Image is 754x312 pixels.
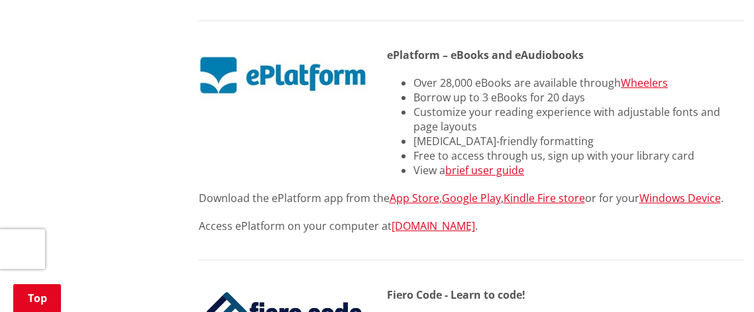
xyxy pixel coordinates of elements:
[413,163,744,178] li: View a
[442,191,501,205] a: Google Play
[639,191,721,205] a: Windows Device
[621,76,668,90] a: Wheelers
[413,105,744,134] li: Customize your reading experience with adjustable fonts and page layouts
[445,163,524,178] a: brief user guide
[392,219,475,233] a: [DOMAIN_NAME]
[199,191,745,205] p: Download the ePlatform app from the , , or for your .
[413,90,744,105] li: Borrow up to 3 eBooks for 20 days
[413,76,744,90] li: Over 28,000 eBooks are available through
[413,148,744,163] li: Free to access through us, sign up with your library card
[387,48,584,62] strong: ePlatform – eBooks and eAudiobooks
[390,191,439,205] a: App Store
[693,256,741,304] iframe: Messenger Launcher
[199,48,367,103] img: eplatform
[387,287,525,302] strong: Fiero Code - Learn to code!
[413,134,744,148] li: [MEDICAL_DATA]-friendly formatting
[199,219,745,233] p: Access ePlatform on your computer at .
[13,284,61,312] a: Top
[504,191,585,205] a: Kindle Fire store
